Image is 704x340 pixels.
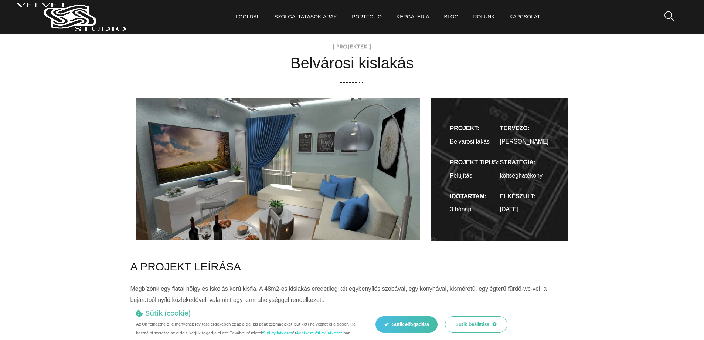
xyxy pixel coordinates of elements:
[130,261,574,272] h4: A PROJEKT LEÍRÁSA
[450,159,500,165] h6: projekt tipus:
[375,316,438,333] div: Sütik elfogadása
[130,283,574,306] p: Megbízónk egy fiatal hölgy és iskolás korú kisfia. A 48m2-es kislakás eredetileg két egybenyílós ...
[296,330,342,337] a: Adatkezelési nyilatkozat
[445,316,507,333] div: Sütik beállítása
[146,309,191,317] h4: Sütik (cookie)
[500,139,550,145] div: [PERSON_NAME]
[333,43,371,52] span: [ Projektek ]
[136,320,361,338] p: Az Ön felhasználói élményének javítása érdekében ez az oldal kis adat csomagokat (sütiket) helyez...
[450,193,500,199] h6: időtartam:
[130,54,574,72] h2: Belvárosi kislakás
[500,193,550,199] h6: elkészült:
[500,205,550,214] div: [DATE]
[450,139,500,145] div: Belvárosi lakás
[500,125,550,131] h6: tervező:
[450,125,500,131] h6: Projekt:
[263,330,292,337] a: Süti nyilatkozat
[500,173,550,179] div: költséghatékony
[450,205,500,214] div: 3 hónap
[450,173,500,179] div: Felújítás
[500,159,550,165] h6: Stratégia:
[136,98,421,240] img: VelvetStudio Belvárosi kislakás Moncsi lakása háló a konyhában nappali kék függönnyel belv...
